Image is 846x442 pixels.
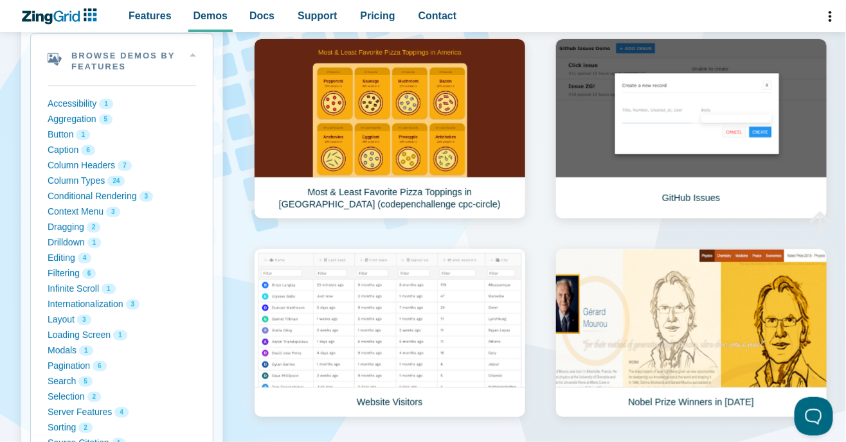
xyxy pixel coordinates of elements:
a: GitHub Issues [555,39,827,219]
span: Features [129,7,172,24]
button: Selection 2 [48,389,196,405]
a: Most & Least Favorite Pizza Toppings in [GEOGRAPHIC_DATA] (codepenchallenge cpc-circle) [254,39,526,219]
button: Server Features 4 [48,405,196,420]
button: Button 1 [48,127,196,143]
button: Caption 6 [48,143,196,158]
button: Conditional Rendering 3 [48,189,196,204]
button: Dragging 2 [48,220,196,235]
button: Loading Screen 1 [48,328,196,343]
button: Layout 3 [48,312,196,328]
button: Column Headers 7 [48,158,196,173]
a: ZingChart Logo. Click to return to the homepage [21,8,104,24]
a: Nobel Prize Winners in [DATE] [555,249,827,418]
button: Editing 4 [48,251,196,266]
span: Docs [249,7,274,24]
button: Pagination 6 [48,358,196,374]
a: Website Visitors [254,249,526,418]
button: Internationalization 3 [48,297,196,312]
button: Search 5 [48,374,196,389]
span: Contact [419,7,457,24]
iframe: Toggle Customer Support [795,397,833,436]
button: Aggregation 5 [48,112,196,127]
button: Context Menu 3 [48,204,196,220]
span: Pricing [361,7,395,24]
button: Modals 1 [48,343,196,358]
button: Infinite Scroll 1 [48,281,196,297]
span: Support [298,7,337,24]
button: Drilldown 1 [48,235,196,251]
button: Sorting 2 [48,420,196,436]
button: Accessibility 1 [48,96,196,112]
button: Column Types 24 [48,173,196,189]
button: Filtering 6 [48,266,196,281]
summary: Browse Demos By Features [31,34,213,85]
span: Demos [194,7,228,24]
